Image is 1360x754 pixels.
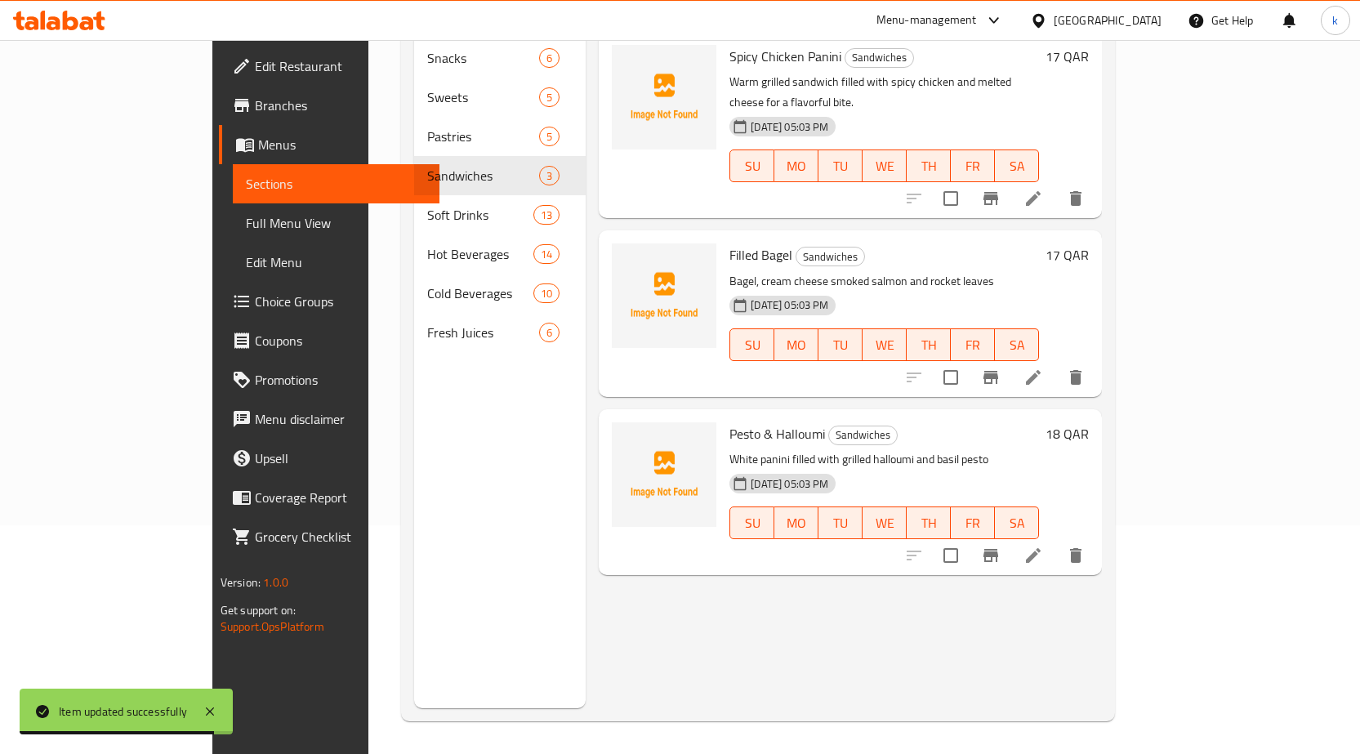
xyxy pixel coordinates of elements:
button: FR [951,328,995,361]
span: Filled Bagel [729,243,792,267]
div: Sandwiches [828,426,898,445]
span: Menus [258,135,426,154]
span: Upsell [255,448,426,468]
div: Fresh Juices6 [414,313,586,352]
span: WE [869,511,900,535]
span: Snacks [427,48,539,68]
div: Soft Drinks13 [414,195,586,234]
button: SA [995,506,1039,539]
span: SU [737,333,768,357]
button: TU [818,149,863,182]
span: Sections [246,174,426,194]
button: SU [729,506,774,539]
button: MO [774,506,818,539]
span: Coverage Report [255,488,426,507]
span: 6 [540,51,559,66]
span: 10 [534,286,559,301]
div: items [539,323,560,342]
span: 13 [534,207,559,223]
button: SU [729,328,774,361]
div: items [533,205,560,225]
span: Spicy Chicken Panini [729,44,841,69]
span: WE [869,154,900,178]
div: Hot Beverages14 [414,234,586,274]
button: Branch-specific-item [971,536,1010,575]
nav: Menu sections [414,32,586,359]
span: WE [869,333,900,357]
span: Sandwiches [829,426,897,444]
span: TH [913,333,944,357]
span: [DATE] 05:03 PM [744,476,835,492]
button: WE [863,506,907,539]
button: Branch-specific-item [971,179,1010,218]
span: SA [1001,511,1032,535]
span: Pesto & Halloumi [729,422,825,446]
span: [DATE] 05:03 PM [744,119,835,135]
a: Menus [219,125,439,164]
span: MO [781,154,812,178]
span: FR [957,154,988,178]
a: Choice Groups [219,282,439,321]
a: Branches [219,86,439,125]
span: TU [825,154,856,178]
div: items [539,166,560,185]
img: Pesto & Halloumi [612,422,716,527]
div: Snacks6 [414,38,586,78]
img: Spicy Chicken Panini [612,45,716,149]
button: delete [1056,358,1095,397]
img: Filled Bagel [612,243,716,348]
span: Get support on: [221,600,296,621]
div: Menu-management [876,11,977,30]
span: TU [825,333,856,357]
span: SA [1001,154,1032,178]
button: WE [863,328,907,361]
span: Select to update [934,181,968,216]
div: Sweets5 [414,78,586,117]
a: Promotions [219,360,439,399]
h6: 17 QAR [1046,243,1089,266]
span: Sweets [427,87,539,107]
span: MO [781,511,812,535]
a: Support.OpsPlatform [221,616,324,637]
div: Sandwiches [796,247,865,266]
a: Edit menu item [1023,189,1043,208]
span: 1.0.0 [263,572,288,593]
span: FR [957,511,988,535]
button: TH [907,506,951,539]
a: Menu disclaimer [219,399,439,439]
span: Pastries [427,127,539,146]
div: items [539,87,560,107]
span: TU [825,511,856,535]
button: TU [818,506,863,539]
h6: 17 QAR [1046,45,1089,68]
span: MO [781,333,812,357]
span: TH [913,154,944,178]
span: Fresh Juices [427,323,539,342]
button: Branch-specific-item [971,358,1010,397]
button: TH [907,328,951,361]
span: SU [737,511,768,535]
span: SU [737,154,768,178]
span: SA [1001,333,1032,357]
span: 6 [540,325,559,341]
button: TH [907,149,951,182]
span: Branches [255,96,426,115]
div: items [533,283,560,303]
span: Choice Groups [255,292,426,311]
span: Sandwiches [796,248,864,266]
span: Edit Restaurant [255,56,426,76]
div: Pastries5 [414,117,586,156]
span: Grocery Checklist [255,527,426,547]
span: Sandwiches [427,166,539,185]
button: delete [1056,179,1095,218]
button: SA [995,328,1039,361]
span: Menu disclaimer [255,409,426,429]
span: TH [913,511,944,535]
span: Soft Drinks [427,205,533,225]
button: delete [1056,536,1095,575]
